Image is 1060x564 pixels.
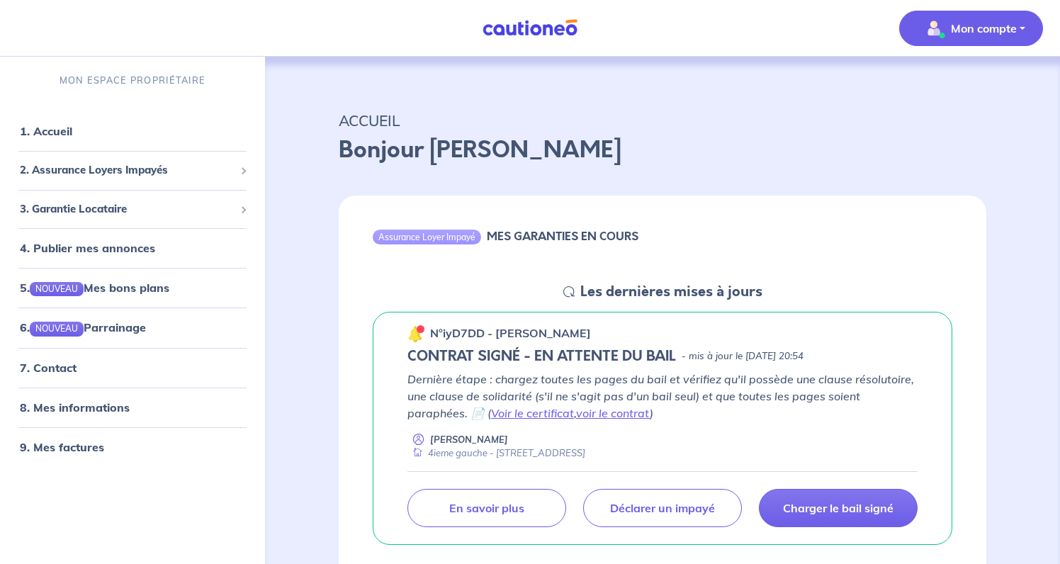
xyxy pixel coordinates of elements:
[487,230,638,243] h6: MES GARANTIES EN COURS
[20,400,130,414] a: 8. Mes informations
[407,446,585,460] div: 4ieme gauche - [STREET_ADDRESS]
[610,501,715,515] p: Déclarer un impayé
[899,11,1043,46] button: illu_account_valid_menu.svgMon compte
[491,406,574,420] a: Voir le certificat
[430,433,508,446] p: [PERSON_NAME]
[20,440,104,454] a: 9. Mes factures
[576,406,650,420] a: voir le contrat
[407,489,566,527] a: En savoir plus
[20,241,155,255] a: 4. Publier mes annonces
[20,361,77,375] a: 7. Contact
[759,489,918,527] a: Charger le bail signé
[407,348,676,365] h5: CONTRAT SIGNÉ - EN ATTENTE DU BAIL
[407,371,918,422] p: Dernière étape : chargez toutes les pages du bail et vérifiez qu'il possède une clause résolutoir...
[20,201,235,218] span: 3. Garantie Locataire
[60,74,205,87] p: MON ESPACE PROPRIÉTAIRE
[373,230,481,244] div: Assurance Loyer Impayé
[6,354,259,382] div: 7. Contact
[339,133,986,167] p: Bonjour [PERSON_NAME]
[583,489,742,527] a: Déclarer un impayé
[6,273,259,302] div: 5.NOUVEAUMes bons plans
[923,17,945,40] img: illu_account_valid_menu.svg
[20,124,72,138] a: 1. Accueil
[6,433,259,461] div: 9. Mes factures
[682,349,804,363] p: - mis à jour le [DATE] 20:54
[430,325,591,342] p: n°iyD7DD - [PERSON_NAME]
[407,348,918,365] div: state: CONTRACT-SIGNED, Context: NEW,CHOOSE-CERTIFICATE,ALONE,LESSOR-DOCUMENTS
[6,196,259,223] div: 3. Garantie Locataire
[951,20,1017,37] p: Mon compte
[783,501,893,515] p: Charger le bail signé
[20,320,146,334] a: 6.NOUVEAUParrainage
[407,325,424,342] img: 🔔
[449,501,524,515] p: En savoir plus
[6,157,259,184] div: 2. Assurance Loyers Impayés
[20,281,169,295] a: 5.NOUVEAUMes bons plans
[6,117,259,145] div: 1. Accueil
[6,234,259,262] div: 4. Publier mes annonces
[339,108,986,133] p: ACCUEIL
[6,313,259,342] div: 6.NOUVEAUParrainage
[20,162,235,179] span: 2. Assurance Loyers Impayés
[477,19,583,37] img: Cautioneo
[580,283,762,300] h5: Les dernières mises à jours
[6,393,259,422] div: 8. Mes informations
